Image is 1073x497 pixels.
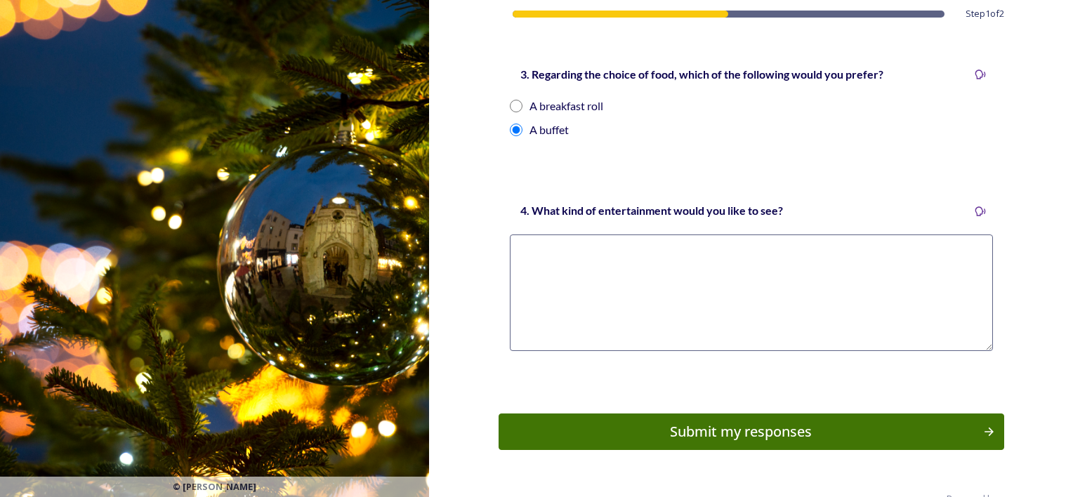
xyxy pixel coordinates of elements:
div: A buffet [529,121,569,138]
strong: 3. Regarding the choice of food, which of the following would you prefer? [520,67,883,81]
span: © [PERSON_NAME] [173,480,256,493]
span: Step 1 of 2 [966,7,1004,20]
button: Continue [499,413,1004,450]
strong: 4. What kind of entertainment would you like to see? [520,204,783,217]
div: A breakfast roll [529,98,603,114]
div: Submit my responses [506,421,976,442]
